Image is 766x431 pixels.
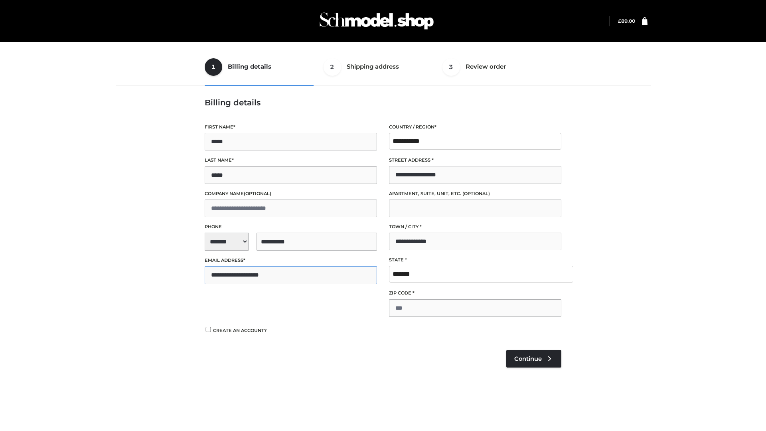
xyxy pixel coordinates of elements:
a: Continue [506,350,561,368]
span: (optional) [244,191,271,196]
label: Town / City [389,223,561,231]
h3: Billing details [205,98,561,107]
label: ZIP Code [389,289,561,297]
label: Email address [205,257,377,264]
bdi: 89.00 [618,18,635,24]
img: Schmodel Admin 964 [317,5,436,37]
label: Country / Region [389,123,561,131]
label: Last name [205,156,377,164]
label: Street address [389,156,561,164]
label: Phone [205,223,377,231]
span: Continue [514,355,542,362]
span: (optional) [462,191,490,196]
span: Create an account? [213,328,267,333]
input: Create an account? [205,327,212,332]
label: Apartment, suite, unit, etc. [389,190,561,198]
span: £ [618,18,621,24]
label: First name [205,123,377,131]
a: £89.00 [618,18,635,24]
label: State [389,256,561,264]
label: Company name [205,190,377,198]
